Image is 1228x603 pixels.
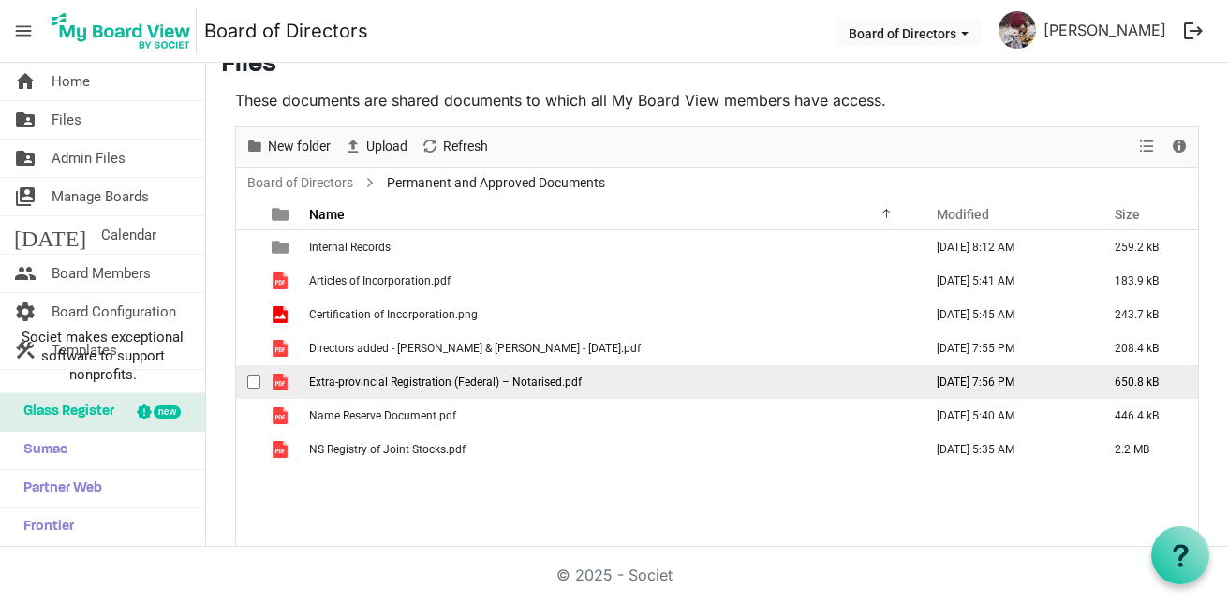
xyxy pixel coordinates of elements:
[243,135,334,158] button: New folder
[52,178,149,215] span: Manage Boards
[309,409,456,422] span: Name Reserve Document.pdf
[14,508,74,546] span: Frontier
[1115,207,1140,222] span: Size
[337,127,414,167] div: Upload
[303,331,917,365] td: Directors added - Brian & Karlee - Sept 9th, 2025.pdf is template cell column header Name
[14,140,37,177] span: folder_shared
[341,135,411,158] button: Upload
[1163,127,1195,167] div: Details
[917,365,1095,399] td: September 09, 2025 7:56 PM column header Modified
[309,241,391,254] span: Internal Records
[260,365,303,399] td: is template cell column header type
[917,298,1095,331] td: August 08, 2025 5:45 AM column header Modified
[1174,11,1213,51] button: logout
[14,432,67,469] span: Sumac
[309,274,451,287] span: Articles of Incorporation.pdf
[836,20,981,46] button: Board of Directors dropdownbutton
[236,331,260,365] td: checkbox
[917,331,1095,365] td: September 09, 2025 7:55 PM column header Modified
[236,399,260,433] td: checkbox
[14,293,37,331] span: settings
[1095,230,1198,264] td: 259.2 kB is template cell column header Size
[236,264,260,298] td: checkbox
[303,399,917,433] td: Name Reserve Document.pdf is template cell column header Name
[383,171,609,195] span: Permanent and Approved Documents
[221,50,1213,81] h3: Files
[917,264,1095,298] td: August 08, 2025 5:41 AM column header Modified
[418,135,492,158] button: Refresh
[1036,11,1174,49] a: [PERSON_NAME]
[260,433,303,466] td: is template cell column header type
[1095,433,1198,466] td: 2.2 MB is template cell column header Size
[46,7,197,54] img: My Board View Logo
[303,230,917,264] td: Internal Records is template cell column header Name
[917,433,1095,466] td: August 08, 2025 5:35 AM column header Modified
[917,230,1095,264] td: September 09, 2025 8:12 AM column header Modified
[204,12,368,50] a: Board of Directors
[52,293,176,331] span: Board Configuration
[1132,127,1163,167] div: View
[414,127,495,167] div: Refresh
[309,375,582,389] span: Extra-provincial Registration (Federal) – Notarised.pdf
[260,230,303,264] td: is template cell column header type
[235,89,1199,111] p: These documents are shared documents to which all My Board View members have access.
[52,101,81,139] span: Files
[364,135,409,158] span: Upload
[260,399,303,433] td: is template cell column header type
[1095,365,1198,399] td: 650.8 kB is template cell column header Size
[52,63,90,100] span: Home
[309,308,478,321] span: Certification of Incorporation.png
[309,207,345,222] span: Name
[14,178,37,215] span: switch_account
[303,264,917,298] td: Articles of Incorporation.pdf is template cell column header Name
[101,216,156,254] span: Calendar
[303,365,917,399] td: Extra-provincial Registration (Federal) – Notarised.pdf is template cell column header Name
[236,298,260,331] td: checkbox
[46,7,204,54] a: My Board View Logo
[14,470,102,507] span: Partner Web
[1095,399,1198,433] td: 446.4 kB is template cell column header Size
[14,393,114,431] span: Glass Register
[236,365,260,399] td: checkbox
[303,433,917,466] td: NS Registry of Joint Stocks.pdf is template cell column header Name
[52,140,126,177] span: Admin Files
[309,342,641,355] span: Directors added - [PERSON_NAME] & [PERSON_NAME] - [DATE].pdf
[999,11,1036,49] img: a6ah0srXjuZ-12Q8q2R8a_YFlpLfa_R6DrblpP7LWhseZaehaIZtCsKbqyqjCVmcIyzz-CnSwFS6VEpFR7BkWg_thumb.png
[556,566,673,584] a: © 2025 - Societ
[441,135,490,158] span: Refresh
[236,230,260,264] td: checkbox
[244,171,357,195] a: Board of Directors
[8,328,197,384] span: Societ makes exceptional software to support nonprofits.
[154,405,181,419] div: new
[239,127,337,167] div: New folder
[1135,135,1158,158] button: View dropdownbutton
[260,298,303,331] td: is template cell column header type
[260,264,303,298] td: is template cell column header type
[236,433,260,466] td: checkbox
[1167,135,1192,158] button: Details
[1095,264,1198,298] td: 183.9 kB is template cell column header Size
[6,13,41,49] span: menu
[266,135,333,158] span: New folder
[14,63,37,100] span: home
[1095,331,1198,365] td: 208.4 kB is template cell column header Size
[1095,298,1198,331] td: 243.7 kB is template cell column header Size
[303,298,917,331] td: Certification of Incorporation.png is template cell column header Name
[14,216,86,254] span: [DATE]
[52,255,151,292] span: Board Members
[14,101,37,139] span: folder_shared
[937,207,989,222] span: Modified
[14,255,37,292] span: people
[917,399,1095,433] td: August 08, 2025 5:40 AM column header Modified
[309,443,466,456] span: NS Registry of Joint Stocks.pdf
[260,331,303,365] td: is template cell column header type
